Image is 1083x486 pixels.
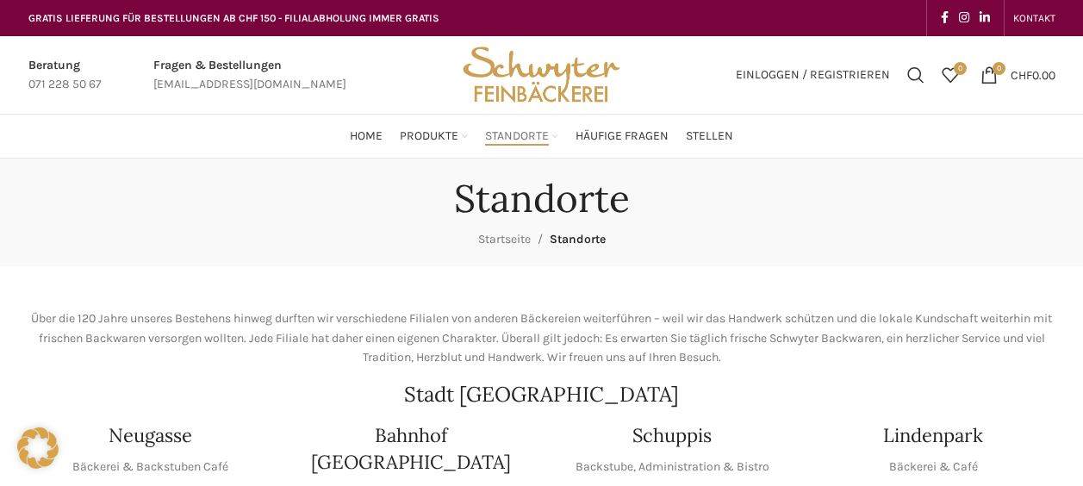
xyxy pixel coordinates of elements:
[350,119,383,153] a: Home
[400,128,458,145] span: Produkte
[478,232,531,246] a: Startseite
[576,119,669,153] a: Häufige Fragen
[485,119,558,153] a: Standorte
[454,176,630,221] h1: Standorte
[576,458,769,477] p: Backstube, Administration & Bistro
[889,458,978,477] p: Bäckerei & Café
[899,58,933,92] a: Suchen
[457,36,626,114] img: Bäckerei Schwyter
[576,128,669,145] span: Häufige Fragen
[736,69,890,81] span: Einloggen / Registrieren
[20,119,1064,153] div: Main navigation
[1005,1,1064,35] div: Secondary navigation
[686,119,733,153] a: Stellen
[28,12,439,24] span: GRATIS LIEFERUNG FÜR BESTELLUNGEN AB CHF 150 - FILIALABHOLUNG IMMER GRATIS
[933,58,968,92] div: Meine Wunschliste
[1013,1,1055,35] a: KONTAKT
[993,62,1005,75] span: 0
[686,128,733,145] span: Stellen
[289,422,533,476] h4: Bahnhof [GEOGRAPHIC_DATA]
[72,458,228,477] p: Bäckerei & Backstuben Café
[400,119,468,153] a: Produkte
[457,66,626,81] a: Site logo
[883,422,983,449] h4: Lindenpark
[350,128,383,145] span: Home
[1013,12,1055,24] span: KONTAKT
[28,309,1055,367] p: Über die 120 Jahre unseres Bestehens hinweg durften wir verschiedene Filialen von anderen Bäckere...
[28,56,102,95] a: Infobox link
[632,422,712,449] h4: Schuppis
[936,6,954,30] a: Facebook social link
[550,232,606,246] span: Standorte
[974,6,995,30] a: Linkedin social link
[1011,67,1032,82] span: CHF
[954,62,967,75] span: 0
[28,384,1055,405] h2: Stadt [GEOGRAPHIC_DATA]
[972,58,1064,92] a: 0 CHF0.00
[727,58,899,92] a: Einloggen / Registrieren
[109,422,192,449] h4: Neugasse
[485,128,549,145] span: Standorte
[954,6,974,30] a: Instagram social link
[1011,67,1055,82] bdi: 0.00
[933,58,968,92] a: 0
[153,56,346,95] a: Infobox link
